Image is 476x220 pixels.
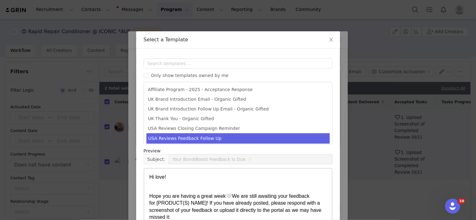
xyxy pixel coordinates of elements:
span: 10 [458,199,465,204]
li: USA Reviews Closing Campaign Reminder [147,124,330,133]
span: Hope you are having a great week [5,25,82,30]
iframe: Intercom live chat [445,199,460,214]
span: We are still awaiting your feedback for [PRODUCT(S) NAME]! If you have already posted, please res... [5,25,177,51]
i: icon: close [329,37,334,42]
input: Search templates ... [144,59,333,69]
body: Rich Text Area. Press ALT-0 for help. [5,5,198,12]
span: Subject: [144,154,169,164]
li: UK Brand Introduction Email - Organic Gifted [147,95,330,104]
li: UK Thank You - Organic Gifted [147,114,330,124]
span: Hi love! [5,6,22,11]
li: USA Reviews Feedback Follow Up [147,133,330,144]
button: Close [323,31,340,49]
div: Select a Template [144,36,333,43]
span: [live_url_bondiboost] [5,58,51,63]
span: 🤍 [82,25,88,30]
span: Only show templates owned by me [149,73,231,78]
li: USA Reviews Initial Outreach (ADORE) [147,144,330,153]
span: Preview [144,148,161,154]
li: UK Brand Introduction Follow Up Email - Organic Gifted [147,104,330,114]
li: Affiliate Program - 2025 - Acceptance Response [147,85,330,95]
